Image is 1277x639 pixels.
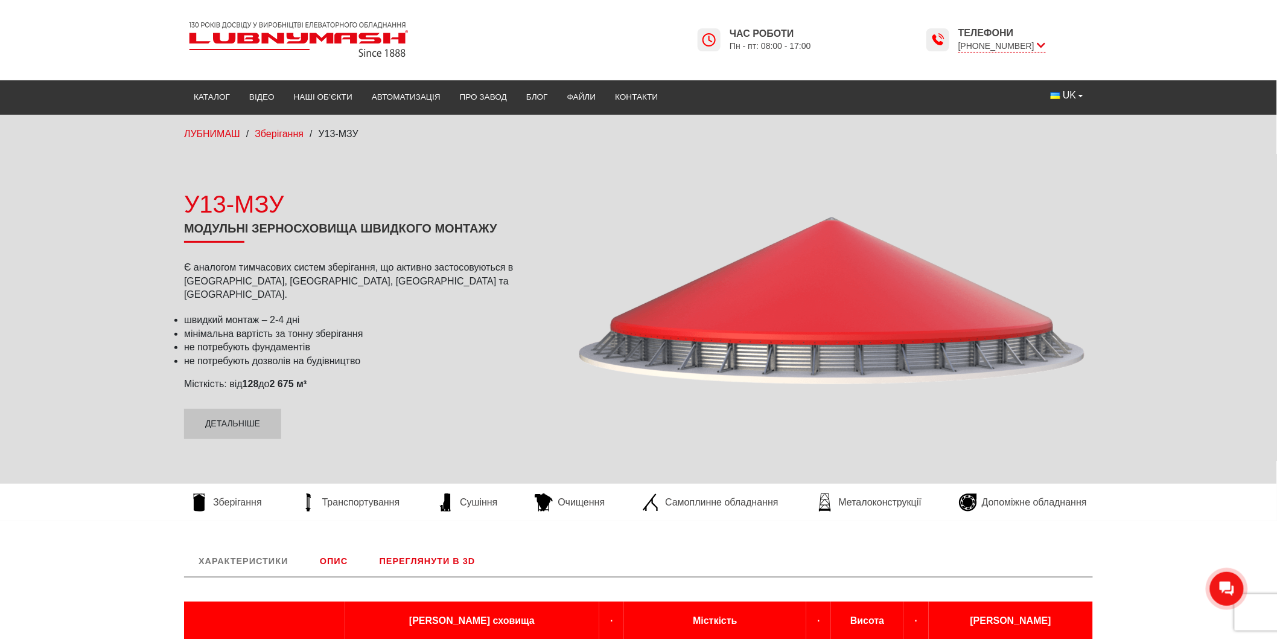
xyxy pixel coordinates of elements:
img: Lubnymash [184,17,413,62]
li: швидкий монтаж – 2-4 дні [184,313,552,327]
a: ЛУБНИМАШ [184,129,240,139]
strong: · [915,615,917,626]
span: Сушіння [460,496,497,509]
a: Характеристики [184,545,302,577]
img: Українська [1051,92,1060,99]
span: / [246,129,249,139]
span: Пн - пт: 08:00 - 17:00 [730,40,811,52]
span: Металоконструкції [839,496,922,509]
a: Зберігання [184,493,268,512]
a: Автоматизація [362,84,450,111]
strong: 128 [243,379,259,389]
p: Є аналогом тимчасових систем зберігання, що активно застосовуються в [GEOGRAPHIC_DATA], [GEOGRAPH... [184,261,552,301]
li: мінімальна вартість за тонну зберігання [184,327,552,341]
a: Зберігання [255,129,304,139]
a: Допоміжне обладнання [953,493,1093,512]
li: не потребують дозволів на будівництво [184,355,552,368]
strong: · [817,615,820,626]
span: / [310,129,312,139]
span: Зберігання [213,496,262,509]
a: Блог [517,84,558,111]
span: Час роботи [730,27,811,40]
a: Відео [240,84,284,111]
span: Допоміжне обладнання [982,496,1087,509]
span: UK [1063,89,1076,102]
a: Детальніше [184,409,281,439]
a: Опис [305,545,362,577]
a: Металоконструкції [810,493,928,512]
a: Каталог [184,84,240,111]
a: Наші об’єкти [284,84,362,111]
a: Про завод [450,84,517,111]
span: У13-МЗУ [319,129,358,139]
span: Самоплинне обладнання [665,496,778,509]
img: Lubnymash time icon [702,33,716,47]
a: Переглянути в 3D [365,545,490,577]
p: Місткість: від до [184,377,552,391]
a: Сушіння [431,493,503,512]
img: Lubnymash time icon [931,33,945,47]
span: Транспортування [322,496,400,509]
span: Телефони [958,27,1046,40]
span: [PHONE_NUMBER] [958,40,1046,53]
li: не потребують фундаментів [184,341,552,354]
a: Транспортування [293,493,406,512]
a: Самоплинне обладнання [636,493,784,512]
h1: Модульні зерносховища швидкого монтажу [184,221,552,243]
strong: 2 675 м³ [270,379,307,389]
strong: · [610,615,613,626]
div: У13-МЗУ [184,187,552,221]
button: UK [1041,84,1093,107]
a: Файли [558,84,606,111]
span: Очищення [558,496,605,509]
a: Очищення [529,493,611,512]
a: Контакти [605,84,667,111]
